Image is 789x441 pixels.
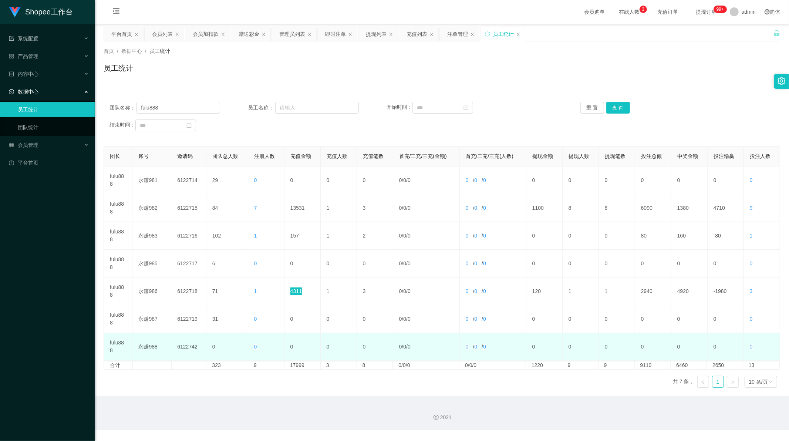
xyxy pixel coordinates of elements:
td: 31 [206,305,248,333]
span: 0 [408,177,411,183]
span: 0 [750,177,753,183]
i: 图标: close [389,32,393,37]
td: 4311 [284,277,321,305]
span: 0 [399,177,402,183]
button: 查 询 [606,102,630,114]
span: 9 [750,205,753,211]
div: 会员列表 [152,27,173,41]
td: 0 [526,333,563,361]
td: 13 [743,361,779,369]
td: fulu888 [104,194,132,222]
a: 图标: dashboard平台首页 [9,155,89,170]
span: 0 [403,288,406,294]
a: 员工统计 [18,102,89,117]
td: 1380 [671,194,708,222]
td: 0 [206,333,248,361]
span: 0 [403,260,406,266]
span: / [145,48,146,54]
div: 管理员列表 [279,27,305,41]
i: 图标: calendar [463,105,469,110]
td: 1 [599,277,635,305]
span: 0 [483,344,486,350]
td: / / [393,250,460,277]
sup: 3 [640,6,647,13]
td: 0 [563,222,599,250]
td: 永赚987 [132,305,171,333]
i: 图标: appstore-o [9,54,14,59]
td: 0 [284,305,321,333]
td: 2 [357,222,393,250]
td: 6090 [635,194,671,222]
td: / / [393,277,460,305]
i: 图标: calendar [186,123,192,128]
input: 请输入 [136,102,220,114]
span: 首页 [104,48,114,54]
i: 图标: close [429,32,434,37]
button: 重 置 [580,102,604,114]
span: 0 [408,344,411,350]
li: 下一页 [727,376,739,388]
span: 0 [466,344,469,350]
span: 注册人数 [254,153,275,159]
td: 3 [357,194,393,222]
a: 团队统计 [18,120,89,135]
td: 8 [599,194,635,222]
a: 1 [712,376,724,387]
span: 7 [254,205,257,211]
i: 图标: unlock [773,30,780,37]
td: 0 [357,250,393,277]
td: / / [393,222,460,250]
span: 3 [750,288,753,294]
span: 0 [403,233,406,239]
span: 0 [466,260,469,266]
span: 数据中心 [121,48,142,54]
td: 6122717 [171,250,206,277]
span: 投注总额 [641,153,662,159]
span: 0 [399,260,402,266]
td: 0 [321,333,357,361]
td: 0 [599,166,635,194]
td: / / [460,333,526,361]
td: 2650 [707,361,743,369]
td: / / [393,166,460,194]
td: 0 [563,305,599,333]
td: 6122716 [171,222,206,250]
td: 0 [635,305,671,333]
td: fulu888 [104,277,132,305]
span: 系统配置 [9,36,38,41]
span: 充值笔数 [363,153,384,159]
span: 员工统计 [149,48,170,54]
td: / / [393,333,460,361]
input: 请输入 [275,102,359,114]
span: 0 [408,288,411,294]
sup: 265 [714,6,727,13]
td: 13531 [284,194,321,222]
span: 开始时间： [387,104,412,110]
span: 产品管理 [9,53,38,59]
a: Shopee工作台 [9,9,73,14]
span: 0 [408,205,411,211]
p: 3 [642,6,645,13]
span: 充值订单 [654,9,682,14]
i: 图标: close [516,32,520,37]
span: 邀请码 [177,153,193,159]
td: / / [393,194,460,222]
span: 0 [254,344,257,350]
i: 图标: table [9,142,14,148]
td: fulu888 [104,333,132,361]
td: 永赚981 [132,166,171,194]
div: 即时注单 [325,27,346,41]
span: / [117,48,118,54]
span: 结束时间： [109,122,135,128]
td: 0 [321,166,357,194]
span: 0 [399,344,402,350]
td: 0 [708,333,744,361]
span: 首充/二充/三充(人数) [466,153,513,159]
i: 图标: profile [9,71,14,77]
td: 0 [599,333,635,361]
td: 1 [321,277,357,305]
td: 0 [526,250,563,277]
td: 71 [206,277,248,305]
td: 合计 [104,361,133,369]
